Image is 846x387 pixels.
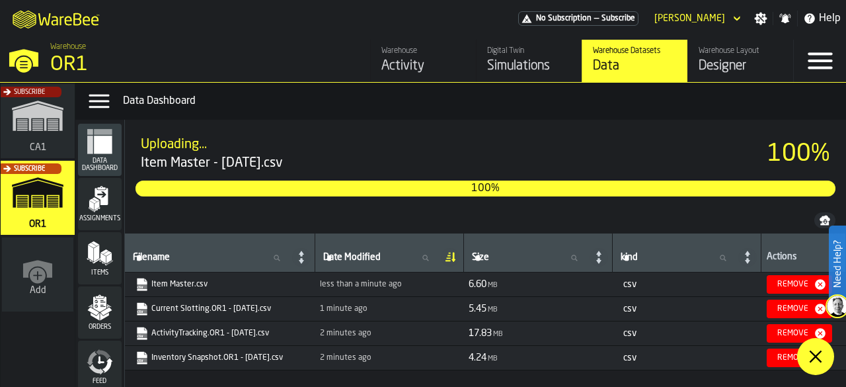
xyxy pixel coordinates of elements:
[50,42,86,52] span: Warehouse
[78,378,122,385] span: Feed
[767,349,832,367] button: button-Remove
[135,278,301,291] a: link-to-https://drive.app.warebee.com/02d92962-0f11-4133-9763-7cb092bceeef/file_storage/Item%20Ma...
[469,280,486,289] span: 6.60
[487,57,571,75] div: Simulations
[767,275,832,294] button: button-Remove
[601,14,635,23] span: Subscribe
[78,232,122,285] li: menu Items
[767,251,840,265] div: Actions
[469,329,492,338] span: 17.83
[582,40,687,82] a: link-to-/wh/i/02d92962-0f11-4133-9763-7cb092bceeef/data
[1,84,75,161] a: link-to-/wh/i/76e2a128-1b54-4d66-80d4-05ae4c277723/simulations
[623,304,636,314] span: csv
[133,349,307,367] span: Inventory Snapshot.OR1 - 08.21.25.csv
[476,40,582,82] a: link-to-/wh/i/02d92962-0f11-4133-9763-7cb092bceeef/simulations
[135,327,301,340] a: link-to-https://drive.app.warebee.com/02d92962-0f11-4133-9763-7cb092bceeef/file_storage/ActivityT...
[487,46,571,56] div: Digital Twin
[518,11,638,26] div: Menu Subscription
[135,302,301,316] a: link-to-https://drive.app.warebee.com/02d92962-0f11-4133-9763-7cb092bceeef/file_storage/Current%2...
[772,304,814,314] div: Remove
[518,11,638,26] a: link-to-/wh/i/02d92962-0f11-4133-9763-7cb092bceeef/pricing/
[381,46,465,56] div: Warehouse
[320,280,458,289] div: Updated: 8/21/2025, 4:18:25 PM Created: 8/21/2025, 4:18:25 PM
[594,14,599,23] span: —
[772,280,814,289] div: Remove
[2,237,73,314] a: link-to-/wh/new
[472,252,489,263] span: label
[618,249,737,267] input: label
[773,12,797,25] label: button-toggle-Notifications
[814,212,835,228] button: button-
[623,353,636,363] span: csv
[649,11,744,26] div: DropdownMenuValue-Jasmine Lim
[621,252,638,263] span: label
[133,324,307,343] span: ActivityTracking.OR1 - 08.21.25.csv
[794,40,846,82] label: button-toggle-Menu
[699,57,783,75] div: Designer
[141,154,767,173] span: Item Master - [DATE].csv
[14,89,45,96] span: Subscribe
[133,252,170,263] span: label
[493,331,503,338] span: MB
[593,57,677,75] div: Data
[488,355,498,363] span: MB
[320,353,458,363] div: Updated: 8/21/2025, 4:16:35 PM Created: 8/21/2025, 4:16:35 PM
[623,329,636,338] span: csv
[130,249,291,267] input: label
[321,249,440,267] input: label
[767,324,832,343] button: button-Remove
[323,252,381,263] span: label
[699,46,783,56] div: Warehouse Layout
[78,157,122,172] span: Data Dashboard
[133,300,307,318] span: Current Slotting.OR1 - 08.05.25.csv
[1,161,75,237] a: link-to-/wh/i/02d92962-0f11-4133-9763-7cb092bceeef/simulations
[141,136,207,154] div: Uploading...
[469,353,486,363] span: 4.24
[320,329,458,338] div: Updated: 8/21/2025, 4:16:55 PM Created: 8/21/2025, 4:16:55 PM
[798,11,846,26] label: button-toggle-Help
[133,275,307,294] span: Item Master.csv
[78,178,122,231] li: menu Assignments
[536,14,592,23] span: No Subscription
[488,282,498,289] span: MB
[381,57,465,75] div: Activity
[488,306,498,314] span: MB
[749,12,773,25] label: button-toggle-Settings
[123,93,841,109] div: Data Dashboard
[767,300,832,318] button: button-Remove
[593,46,677,56] div: Warehouse Datasets
[819,11,841,26] span: Help
[135,181,835,196] span: 100%
[14,165,45,173] span: Subscribe
[830,227,845,301] label: Need Help?
[654,13,725,24] div: DropdownMenuValue-Jasmine Lim
[780,323,846,387] iframe: Chat Widget
[78,286,122,339] li: menu Orders
[370,40,476,82] a: link-to-/wh/i/02d92962-0f11-4133-9763-7cb092bceeef/feed/
[135,351,301,365] a: link-to-https://drive.app.warebee.com/02d92962-0f11-4133-9763-7cb092bceeef/file_storage/Inventory...
[469,304,486,314] span: 5.45
[687,40,793,82] a: link-to-/wh/i/02d92962-0f11-4133-9763-7cb092bceeef/designer
[50,53,360,77] div: OR1
[767,141,830,167] span: 100%
[623,280,636,289] span: csv
[78,269,122,277] span: Items
[78,323,122,331] span: Orders
[78,215,122,222] span: Assignments
[78,124,122,177] li: menu Data Dashboard
[772,329,814,338] div: Remove
[772,353,814,363] div: Remove
[135,130,835,196] div: ProgressBar
[30,285,46,296] span: Add
[469,249,588,267] input: label
[320,304,458,314] div: Updated: 8/21/2025, 4:17:35 PM Created: 8/21/2025, 4:17:35 PM
[81,88,118,114] label: button-toggle-Data Menu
